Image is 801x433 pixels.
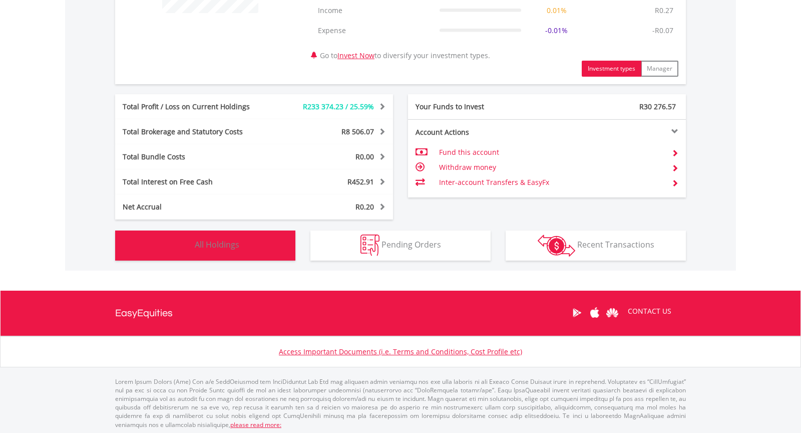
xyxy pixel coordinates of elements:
[577,239,654,250] span: Recent Transactions
[538,235,575,257] img: transactions-zar-wht.png
[310,231,491,261] button: Pending Orders
[115,177,277,187] div: Total Interest on Free Cash
[621,297,678,325] a: CONTACT US
[408,127,547,137] div: Account Actions
[313,1,435,21] td: Income
[647,21,678,41] td: -R0.07
[355,152,374,161] span: R0.00
[337,51,374,60] a: Invest Now
[279,347,522,356] a: Access Important Documents (i.e. Terms and Conditions, Cost Profile etc)
[230,420,281,429] a: please read more:
[568,297,586,328] a: Google Play
[603,297,621,328] a: Huawei
[115,127,277,137] div: Total Brokerage and Statutory Costs
[641,61,678,77] button: Manager
[582,61,641,77] button: Investment types
[586,297,603,328] a: Apple
[381,239,441,250] span: Pending Orders
[639,102,676,111] span: R30 276.57
[439,175,664,190] td: Inter-account Transfers & EasyFx
[115,377,686,429] p: Lorem Ipsum Dolors (Ame) Con a/e SeddOeiusmod tem InciDiduntut Lab Etd mag aliquaen admin veniamq...
[171,235,193,256] img: holdings-wht.png
[115,291,173,336] a: EasyEquities
[341,127,374,136] span: R8 506.07
[439,160,664,175] td: Withdraw money
[195,239,239,250] span: All Holdings
[115,102,277,112] div: Total Profit / Loss on Current Holdings
[303,102,374,111] span: R233 374.23 / 25.59%
[526,1,587,21] td: 0.01%
[408,102,547,112] div: Your Funds to Invest
[115,231,295,261] button: All Holdings
[650,1,678,21] td: R0.27
[506,231,686,261] button: Recent Transactions
[360,235,379,256] img: pending_instructions-wht.png
[115,152,277,162] div: Total Bundle Costs
[526,21,587,41] td: -0.01%
[355,202,374,211] span: R0.20
[115,202,277,212] div: Net Accrual
[313,21,435,41] td: Expense
[347,177,374,186] span: R452.91
[439,145,664,160] td: Fund this account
